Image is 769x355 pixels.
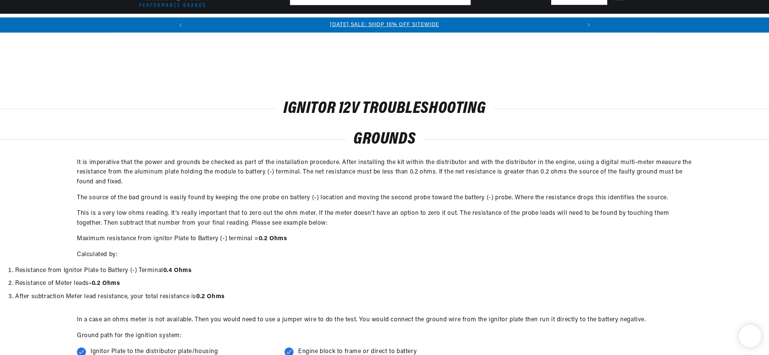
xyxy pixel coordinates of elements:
[188,21,581,29] div: 1 of 3
[15,292,769,302] li: After subtraction Meter lead resistance, your total resistance is
[110,17,659,33] slideshow-component: Translation missing: en.sections.announcements.announcement_bar
[448,14,502,32] summary: Spark Plug Wires
[77,158,692,187] p: It is imperative that the power and grounds be checked as part of the installation procedure. Aft...
[77,250,692,260] p: Calculated by:
[581,17,596,33] button: Translation missing: en.sections.announcements.next_announcement
[594,14,640,32] summary: Product Support
[259,236,287,242] strong: 0.2 Ohms
[15,279,769,289] li: Resistance of Meter leads
[349,14,392,32] summary: Engine Swaps
[163,267,192,274] strong: 0.4 Ohms
[190,14,253,32] summary: Coils & Distributors
[173,17,188,33] button: Translation missing: en.sections.announcements.previous_announcement
[89,280,120,286] strong: -0.2 Ohms
[330,22,439,28] a: [DATE] SALE: SHOP 10% OFF SITEWIDE
[196,294,225,300] strong: 0.2 Ohms
[77,193,692,203] p: The source of the bad ground is easily found by keeping the one probe on battery (-) location and...
[15,266,769,276] li: Resistance from Ignitor Plate to Battery (-) Terminal
[392,14,448,32] summary: Battery Products
[188,21,581,29] div: Announcement
[77,234,692,244] p: Maximum resistance from ignitor Plate to Battery (-) terminal =
[77,209,692,228] p: This is a very low ohms reading. It’s really important that to zero out the ohm meter. If the met...
[501,14,541,32] summary: Motorcycle
[77,315,692,325] p: In a case an ohms meter is not available. Then you would need to use a jumper wire to do the test...
[129,14,190,32] summary: Ignition Conversions
[253,14,349,32] summary: Headers, Exhausts & Components
[77,331,692,341] p: Ground path for the ignition system:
